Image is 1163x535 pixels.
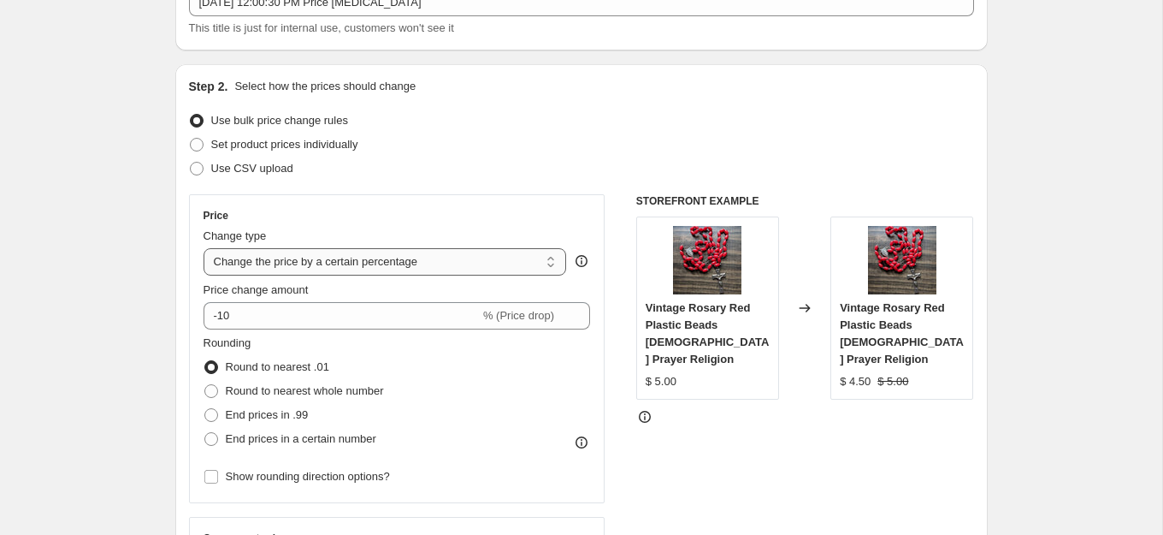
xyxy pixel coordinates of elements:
[483,309,554,322] span: % (Price drop)
[573,253,590,270] div: help
[189,78,228,95] h2: Step 2.
[234,78,416,95] p: Select how the prices should change
[226,360,329,373] span: Round to nearest .01
[226,384,384,397] span: Round to nearest whole number
[840,373,871,390] div: $ 4.50
[204,302,480,330] input: -15
[646,373,676,390] div: $ 5.00
[840,301,964,366] span: Vintage Rosary Red Plastic Beads [DEMOGRAPHIC_DATA] Prayer Religion
[204,229,267,242] span: Change type
[636,194,974,208] h6: STOREFRONT EXAMPLE
[226,470,390,483] span: Show rounding direction options?
[204,283,309,296] span: Price change amount
[189,21,454,34] span: This title is just for internal use, customers won't see it
[226,408,309,421] span: End prices in .99
[673,226,741,294] img: vintage-rosary-red-plastic-beads-catholic-prayer-religion-vintage-dirty30-vintage-592363_80x.jpg
[646,301,770,366] span: Vintage Rosary Red Plastic Beads [DEMOGRAPHIC_DATA] Prayer Religion
[211,162,293,175] span: Use CSV upload
[204,209,228,223] h3: Price
[204,336,251,349] span: Rounding
[877,373,908,390] strike: $ 5.00
[226,432,376,445] span: End prices in a certain number
[211,114,348,127] span: Use bulk price change rules
[868,226,936,294] img: vintage-rosary-red-plastic-beads-catholic-prayer-religion-vintage-dirty30-vintage-592363_80x.jpg
[211,138,358,151] span: Set product prices individually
